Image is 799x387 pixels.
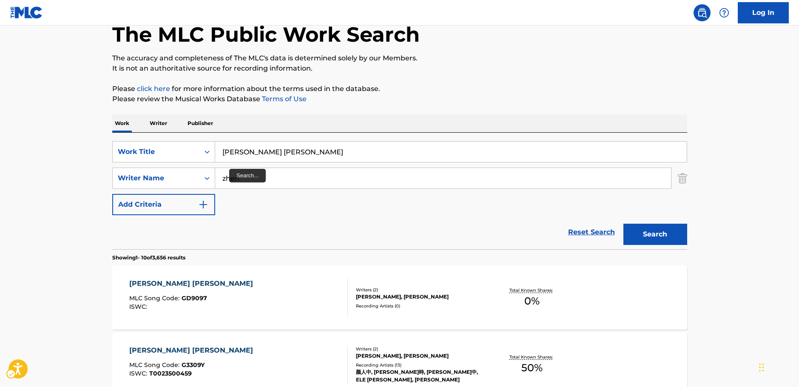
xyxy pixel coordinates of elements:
[356,362,484,368] div: Recording Artists ( 13 )
[356,287,484,293] div: Writers ( 2 )
[564,223,619,242] a: Reset Search
[215,168,671,188] input: Search...
[129,303,149,310] span: ISWC :
[759,355,764,380] div: Drag
[112,94,687,104] p: Please review the Musical Works Database
[521,360,543,376] span: 50 %
[149,370,192,377] span: T0023500459
[738,2,789,23] a: Log In
[182,294,207,302] span: GD9097
[112,22,420,47] h1: The MLC Public Work Search
[260,95,307,103] a: Terms of Use
[198,199,208,210] img: 9d2ae6d4665cec9f34b9.svg
[509,287,555,293] p: Total Known Shares:
[112,114,132,132] p: Work
[118,147,194,157] div: Work Title
[129,279,257,289] div: [PERSON_NAME] [PERSON_NAME]
[129,370,149,377] span: ISWC :
[356,303,484,309] div: Recording Artists ( 0 )
[118,173,194,183] div: Writer Name
[129,345,257,356] div: [PERSON_NAME] [PERSON_NAME]
[697,8,707,18] img: search
[112,141,687,249] form: Search Form
[147,114,170,132] p: Writer
[356,293,484,301] div: [PERSON_NAME], [PERSON_NAME]
[509,354,555,360] p: Total Known Shares:
[112,63,687,74] p: It is not an authoritative source for recording information.
[719,8,729,18] img: help
[356,368,484,384] div: 颜人中, [PERSON_NAME]時, [PERSON_NAME]中, ELE [PERSON_NAME], [PERSON_NAME]
[756,346,799,387] div: Chat Widget
[112,266,687,330] a: [PERSON_NAME] [PERSON_NAME]MLC Song Code:GD9097ISWC:Writers (2)[PERSON_NAME], [PERSON_NAME]Record...
[185,114,216,132] p: Publisher
[112,84,687,94] p: Please for more information about the terms used in the database.
[129,294,182,302] span: MLC Song Code :
[112,194,215,215] button: Add Criteria
[623,224,687,245] button: Search
[356,346,484,352] div: Writers ( 2 )
[356,352,484,360] div: [PERSON_NAME], [PERSON_NAME]
[129,361,182,369] span: MLC Song Code :
[756,346,799,387] iframe: Hubspot Iframe
[678,168,687,189] img: Delete Criterion
[215,142,687,162] input: Search...
[112,254,185,262] p: Showing 1 - 10 of 3,656 results
[524,293,540,309] span: 0 %
[112,53,687,63] p: The accuracy and completeness of The MLC's data is determined solely by our Members.
[137,85,170,93] a: click here
[10,6,43,19] img: MLC Logo
[182,361,205,369] span: G3309Y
